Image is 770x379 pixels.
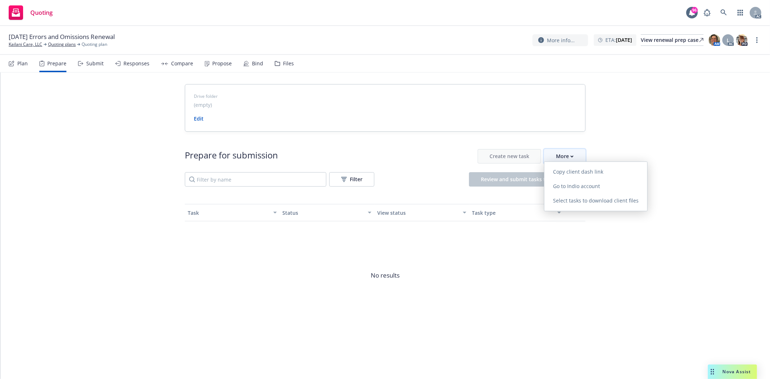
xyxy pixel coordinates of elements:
span: Nova Assist [723,369,751,375]
div: More [556,149,574,163]
div: Filter [341,173,362,186]
a: more [753,36,761,44]
input: Filter by name [185,172,326,187]
button: Review and submit tasks to the client [469,172,586,187]
strong: [DATE] [616,36,632,43]
button: Status [280,204,375,221]
span: (empty) [194,101,212,109]
div: Plan [17,61,28,66]
span: Go to Indio account [544,183,609,189]
a: Kailani Care, LLC [9,41,42,48]
span: Copy client dash link [544,168,612,175]
span: Drive folder [194,93,577,100]
span: Quoting plan [82,41,107,48]
div: Propose [212,61,232,66]
div: 96 [691,7,698,13]
button: Nova Assist [708,365,757,379]
div: Responses [123,61,149,66]
div: Prepare for submission [185,149,278,164]
span: More info... [547,36,575,44]
span: Review and submit tasks to the client [481,176,574,183]
span: [DATE] Errors and Omissions Renewal [9,32,115,41]
button: Filter [329,172,374,187]
a: Quoting plans [48,41,76,48]
span: ETA : [605,36,632,44]
a: Quoting [6,3,56,23]
a: Search [717,5,731,20]
a: View renewal prep case [641,34,704,46]
div: Status [283,209,364,217]
button: More info... [532,34,588,46]
span: Quoting [30,10,53,16]
div: View status [377,209,458,217]
a: Switch app [733,5,748,20]
button: Create new task [478,149,541,164]
div: Drag to move [708,365,717,379]
div: Files [283,61,294,66]
div: Task [188,209,269,217]
span: L [727,36,730,44]
div: Submit [86,61,104,66]
div: View renewal prep case [641,35,704,45]
img: photo [709,34,720,46]
button: Task type [469,204,564,221]
div: Bind [252,61,263,66]
a: Report a Bug [700,5,714,20]
div: Task type [472,209,553,217]
button: View status [374,204,469,221]
img: photo [736,34,748,46]
div: Prepare [47,61,66,66]
button: Task [185,204,280,221]
button: More [544,149,586,164]
span: Create new task [490,153,529,160]
span: Select tasks to download client files [544,197,647,204]
span: No results [185,221,586,330]
div: Compare [171,61,193,66]
a: Edit [194,115,204,122]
